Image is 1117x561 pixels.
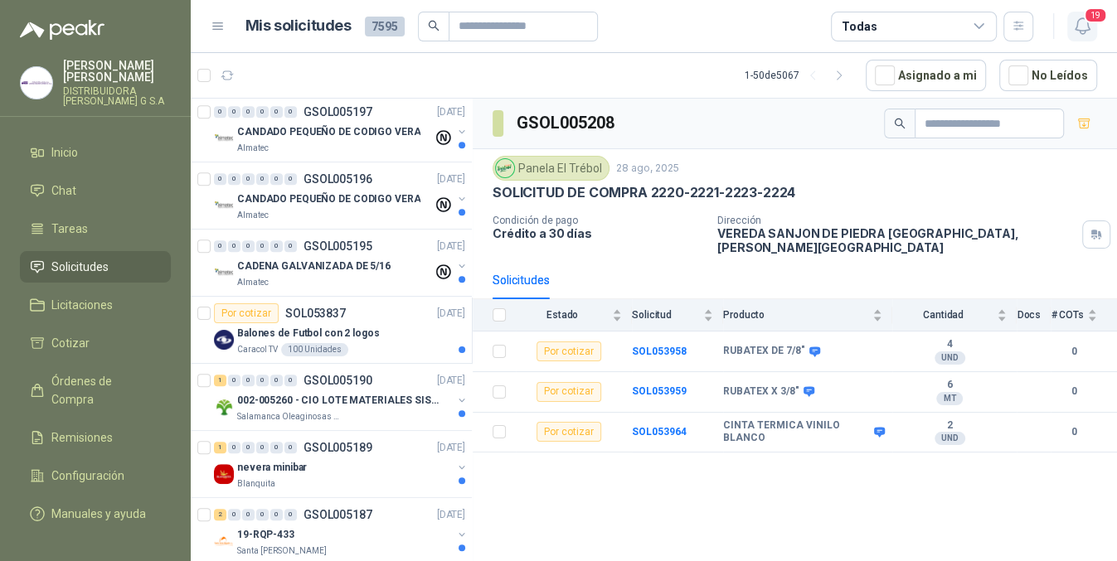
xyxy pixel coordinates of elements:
div: 0 [270,240,283,252]
p: SOLICITUD DE COMPRA 2220-2221-2223-2224 [493,184,795,201]
p: 28 ago, 2025 [616,161,679,177]
div: 0 [284,240,297,252]
div: UND [935,432,965,445]
div: Solicitudes [493,271,550,289]
p: [DATE] [437,306,465,322]
img: Company Logo [214,263,234,283]
b: 4 [892,338,1007,351]
p: SOL053837 [285,307,346,319]
div: Por cotizar [537,341,601,361]
p: GSOL005197 [304,106,372,118]
div: 0 [256,173,269,185]
p: Almatec [237,209,269,222]
th: # COTs [1051,299,1117,331]
span: Tareas [51,220,88,238]
a: Remisiones [20,422,171,453]
img: Company Logo [214,464,234,484]
div: Por cotizar [214,303,279,323]
th: Solicitud [632,299,723,331]
div: 0 [228,442,240,453]
div: Por cotizar [537,382,601,402]
p: Caracol TV [237,343,278,356]
div: Por cotizar [537,422,601,442]
div: 0 [284,173,297,185]
img: Company Logo [21,67,52,99]
span: 19 [1084,7,1107,23]
a: 0 0 0 0 0 0 GSOL005196[DATE] Company LogoCANDADO PEQUEÑO DE CODIGO VERAAlmatec [214,169,469,222]
a: 2 0 0 0 0 0 GSOL005187[DATE] Company Logo19-RQP-433Santa [PERSON_NAME] [214,505,469,558]
div: Panela El Trébol [493,156,609,181]
span: search [428,20,440,31]
p: GSOL005190 [304,375,372,386]
div: 0 [270,173,283,185]
div: 0 [284,509,297,520]
a: Tareas [20,213,171,244]
img: Company Logo [214,330,234,350]
div: 0 [214,173,226,185]
a: Solicitudes [20,251,171,283]
div: 0 [270,442,283,453]
div: 0 [228,240,240,252]
span: Solicitud [632,309,700,321]
b: 0 [1051,384,1097,399]
button: 19 [1067,12,1097,41]
span: 7595 [365,17,405,36]
p: Salamanca Oleaginosas SAS [237,410,342,423]
span: Chat [51,181,76,200]
div: 0 [242,106,255,118]
div: 1 [214,375,226,386]
p: VEREDA SANJON DE PIEDRA [GEOGRAPHIC_DATA] , [PERSON_NAME][GEOGRAPHIC_DATA] [717,226,1076,254]
th: Producto [723,299,892,331]
p: GSOL005187 [304,509,372,520]
div: 0 [270,509,283,520]
th: Cantidad [892,299,1017,331]
div: 0 [256,442,269,453]
div: 2 [214,509,226,520]
div: 0 [228,106,240,118]
img: Company Logo [214,397,234,417]
a: Inicio [20,137,171,168]
a: Configuración [20,460,171,491]
span: Producto [723,309,869,321]
b: CINTA TERMICA VINILO BLANCO [723,419,870,445]
a: Chat [20,175,171,206]
div: 0 [256,106,269,118]
div: 0 [256,240,269,252]
p: 19-RQP-433 [237,527,294,543]
span: Licitaciones [51,296,113,314]
p: Blanquita [237,477,275,491]
p: Almatec [237,142,269,155]
a: Manuales y ayuda [20,498,171,530]
a: 1 0 0 0 0 0 GSOL005190[DATE] Company Logo002-005260 - CIO LOTE MATERIALES SISTEMA HIDRAULICSalama... [214,370,469,423]
a: 0 0 0 0 0 0 GSOL005195[DATE] Company LogoCADENA GALVANIZADA DE 5/16Almatec [214,236,469,289]
p: [DATE] [437,507,465,523]
span: # COTs [1051,309,1084,321]
h1: Mis solicitudes [245,14,352,38]
span: Cotizar [51,334,90,352]
div: 0 [228,173,240,185]
b: 6 [892,379,1007,392]
span: search [894,118,906,129]
div: 1 [214,442,226,453]
div: 0 [256,509,269,520]
a: SOL053958 [632,346,687,357]
p: Balones de Futbol con 2 logos [237,326,380,341]
div: 0 [242,442,255,453]
div: 1 - 50 de 5067 [745,62,852,89]
p: Almatec [237,276,269,289]
b: 2 [892,419,1007,433]
a: SOL053964 [632,426,687,438]
span: Cantidad [892,309,993,321]
p: [PERSON_NAME] [PERSON_NAME] [63,60,171,83]
div: 0 [228,509,240,520]
p: Crédito a 30 días [493,226,704,240]
a: Licitaciones [20,289,171,321]
p: 002-005260 - CIO LOTE MATERIALES SISTEMA HIDRAULIC [237,393,444,409]
a: 1 0 0 0 0 0 GSOL005189[DATE] Company Logonevera minibarBlanquita [214,438,469,491]
p: [DATE] [437,104,465,120]
div: 0 [256,375,269,386]
p: [DATE] [437,172,465,187]
p: CADENA GALVANIZADA DE 5/16 [237,259,391,274]
span: Órdenes de Compra [51,372,155,409]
